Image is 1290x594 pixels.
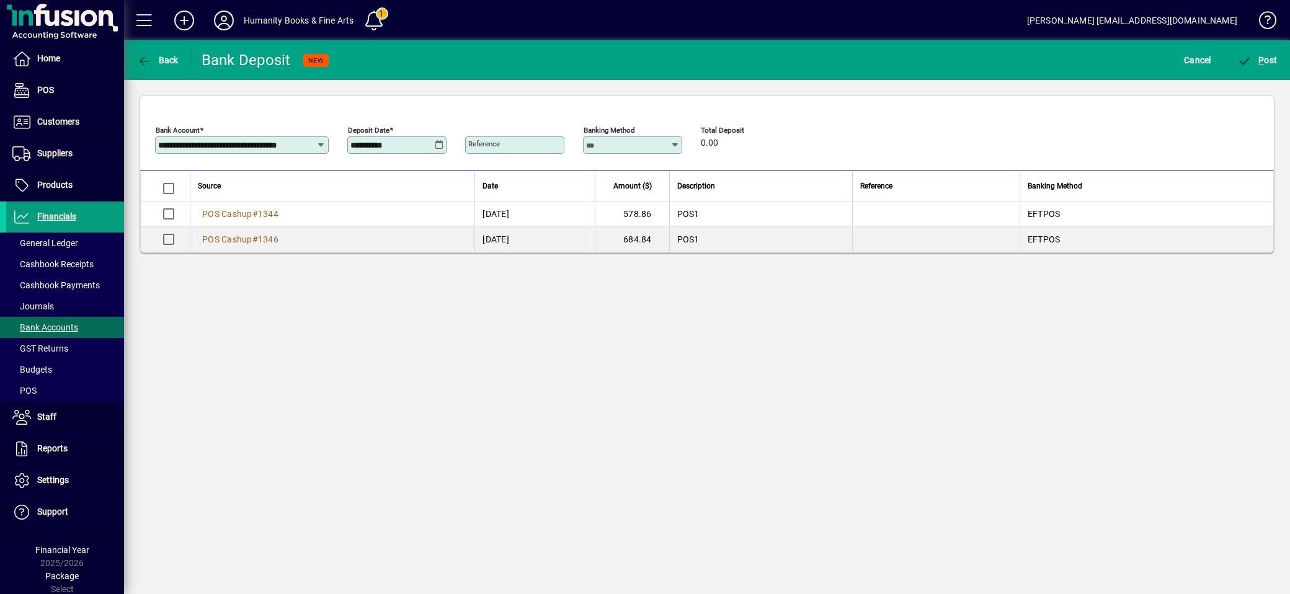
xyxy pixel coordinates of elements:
span: Date [483,179,498,193]
td: 684.84 [595,227,669,252]
a: Suppliers [6,138,124,169]
span: Staff [37,412,56,422]
span: Suppliers [37,148,73,158]
mat-label: Deposit Date [348,126,389,135]
button: Profile [204,9,244,32]
span: POS [12,386,37,396]
span: Amount ($) [613,179,652,193]
a: General Ledger [6,233,124,254]
a: Reports [6,433,124,464]
span: Reference [860,179,892,193]
div: Humanity Books & Fine Arts [244,11,354,30]
span: EFTPOS [1028,209,1061,219]
span: Cashbook Payments [12,280,100,290]
a: Bank Accounts [6,317,124,338]
mat-label: Banking Method [584,126,635,135]
span: Products [37,180,73,190]
a: POS [6,75,124,106]
span: Journals [12,301,54,311]
span: Description [677,179,715,193]
button: Back [134,49,182,71]
span: # [252,209,258,219]
span: GST Returns [12,344,68,353]
button: Add [164,9,204,32]
a: Knowledge Base [1250,2,1274,43]
span: Support [37,507,68,516]
span: # [252,234,258,244]
span: Budgets [12,365,52,375]
a: Journals [6,296,124,317]
span: POS1 [677,234,700,244]
a: POS Cashup#1344 [198,207,283,221]
span: P [1258,55,1264,65]
span: Source [198,179,221,193]
span: Cancel [1184,50,1211,70]
span: 1344 [258,209,278,219]
a: Cashbook Receipts [6,254,124,275]
span: ost [1237,55,1278,65]
span: POS1 [677,209,700,219]
app-page-header-button: Back [124,49,192,71]
button: Cancel [1181,49,1214,71]
mat-label: Reference [468,140,500,148]
span: Banking Method [1028,179,1082,193]
a: POS [6,380,124,401]
span: Financial Year [35,545,89,555]
span: Settings [37,475,69,485]
div: Source [198,179,467,193]
span: Cashbook Receipts [12,259,94,269]
span: General Ledger [12,238,78,248]
a: Cashbook Payments [6,275,124,296]
span: NEW [308,56,324,64]
a: Support [6,497,124,528]
span: Customers [37,117,79,126]
div: Reference [860,179,1012,193]
a: Customers [6,107,124,138]
span: Back [137,55,179,65]
span: Reports [37,443,68,453]
div: Banking Method [1028,179,1258,193]
span: Home [37,53,60,63]
a: Products [6,170,124,201]
td: [DATE] [474,227,594,252]
td: 578.86 [595,202,669,227]
span: Bank Accounts [12,322,78,332]
span: EFTPOS [1028,234,1061,244]
span: Financials [37,211,76,221]
span: POS [37,85,54,95]
span: Total Deposit [701,126,775,135]
a: Staff [6,402,124,433]
div: Date [483,179,587,193]
mat-label: Bank Account [156,126,200,135]
div: Description [677,179,845,193]
div: Amount ($) [603,179,663,193]
span: POS Cashup [202,234,252,244]
a: Budgets [6,359,124,380]
span: 0.00 [701,138,718,148]
a: Home [6,43,124,74]
div: Bank Deposit [202,50,291,70]
span: 1346 [258,234,278,244]
button: Post [1234,49,1281,71]
a: GST Returns [6,338,124,359]
div: [PERSON_NAME] [EMAIL_ADDRESS][DOMAIN_NAME] [1027,11,1237,30]
td: [DATE] [474,202,594,227]
span: Package [45,571,79,581]
span: POS Cashup [202,209,252,219]
a: POS Cashup#1346 [198,233,283,246]
a: Settings [6,465,124,496]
